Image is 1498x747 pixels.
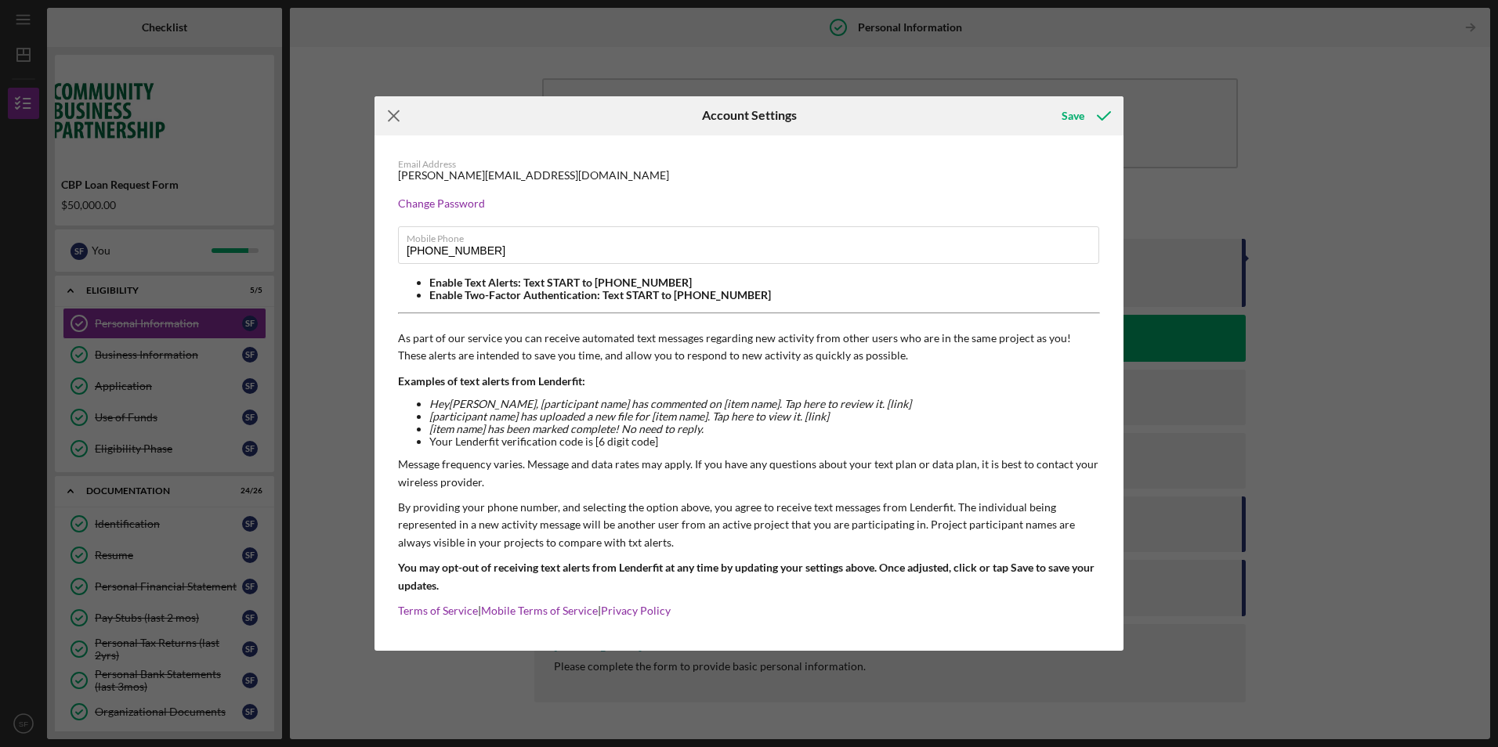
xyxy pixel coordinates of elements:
[429,398,1100,410] li: Hey [PERSON_NAME] , [participant name] has commented on [item name]. Tap here to review it. [link]
[398,499,1100,551] p: By providing your phone number, and selecting the option above, you agree to receive text message...
[429,435,1100,448] li: Your Lenderfit verification code is [6 digit code]
[398,330,1100,365] p: As part of our service you can receive automated text messages regarding new activity from other ...
[429,410,1100,423] li: [participant name] has uploaded a new file for [item name]. Tap here to view it. [link]
[398,169,669,182] div: [PERSON_NAME][EMAIL_ADDRESS][DOMAIN_NAME]
[1062,100,1084,132] div: Save
[702,108,797,122] h6: Account Settings
[398,373,1100,390] p: Examples of text alerts from Lenderfit:
[398,456,1100,491] p: Message frequency varies. Message and data rates may apply. If you have any questions about your ...
[429,276,1100,289] li: Enable Text Alerts: Text START to [PHONE_NUMBER]
[407,227,1099,244] label: Mobile Phone
[1046,100,1123,132] button: Save
[398,159,1100,170] div: Email Address
[429,423,1100,435] li: [item name] has been marked complete! No need to reply.
[429,289,1100,301] li: Enable Two-Factor Authentication: Text START to [PHONE_NUMBER]
[398,197,1100,210] div: Change Password
[398,602,1100,619] p: | |
[601,604,671,617] a: Privacy Policy
[481,604,598,617] a: Mobile Terms of Service
[398,604,478,617] a: Terms of Service
[398,559,1100,594] p: You may opt-out of receiving text alerts from Lenderfit at any time by updating your settings abo...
